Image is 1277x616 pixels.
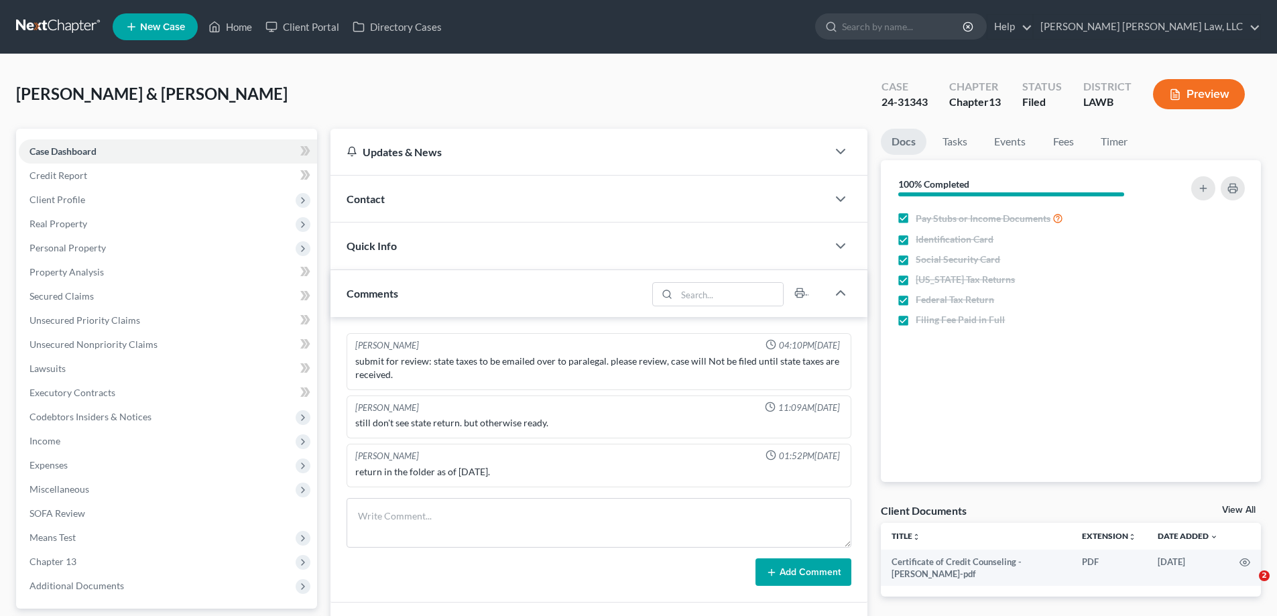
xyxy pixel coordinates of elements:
[19,501,317,526] a: SOFA Review
[842,14,965,39] input: Search by name...
[881,129,926,155] a: Docs
[1083,95,1132,110] div: LAWB
[29,387,115,398] span: Executory Contracts
[29,266,104,278] span: Property Analysis
[355,402,419,414] div: [PERSON_NAME]
[916,233,993,246] span: Identification Card
[347,145,811,159] div: Updates & News
[778,402,840,414] span: 11:09AM[DATE]
[916,253,1000,266] span: Social Security Card
[779,450,840,463] span: 01:52PM[DATE]
[29,459,68,471] span: Expenses
[1222,505,1256,515] a: View All
[347,192,385,205] span: Contact
[1090,129,1138,155] a: Timer
[140,22,185,32] span: New Case
[19,381,317,405] a: Executory Contracts
[1259,570,1270,581] span: 2
[355,339,419,352] div: [PERSON_NAME]
[19,308,317,332] a: Unsecured Priority Claims
[881,79,928,95] div: Case
[29,242,106,253] span: Personal Property
[29,411,151,422] span: Codebtors Insiders & Notices
[912,533,920,541] i: unfold_more
[29,580,124,591] span: Additional Documents
[29,290,94,302] span: Secured Claims
[881,503,967,517] div: Client Documents
[916,273,1015,286] span: [US_STATE] Tax Returns
[1231,570,1264,603] iframe: Intercom live chat
[19,357,317,381] a: Lawsuits
[19,139,317,164] a: Case Dashboard
[29,194,85,205] span: Client Profile
[949,95,1001,110] div: Chapter
[779,339,840,352] span: 04:10PM[DATE]
[987,15,1032,39] a: Help
[29,483,89,495] span: Miscellaneous
[677,283,784,306] input: Search...
[29,507,85,519] span: SOFA Review
[1158,531,1218,541] a: Date Added expand_more
[29,338,158,350] span: Unsecured Nonpriority Claims
[932,129,978,155] a: Tasks
[983,129,1036,155] a: Events
[1147,550,1229,587] td: [DATE]
[259,15,346,39] a: Client Portal
[29,532,76,543] span: Means Test
[346,15,448,39] a: Directory Cases
[29,145,97,157] span: Case Dashboard
[898,178,969,190] strong: 100% Completed
[29,556,76,567] span: Chapter 13
[19,284,317,308] a: Secured Claims
[1022,95,1062,110] div: Filed
[1210,533,1218,541] i: expand_more
[892,531,920,541] a: Titleunfold_more
[29,314,140,326] span: Unsecured Priority Claims
[1153,79,1245,109] button: Preview
[949,79,1001,95] div: Chapter
[19,260,317,284] a: Property Analysis
[355,450,419,463] div: [PERSON_NAME]
[19,164,317,188] a: Credit Report
[1083,79,1132,95] div: District
[19,332,317,357] a: Unsecured Nonpriority Claims
[355,416,843,430] div: still don't see state return. but otherwise ready.
[1034,15,1260,39] a: [PERSON_NAME] [PERSON_NAME] Law, LLC
[881,95,928,110] div: 24-31343
[29,363,66,374] span: Lawsuits
[347,239,397,252] span: Quick Info
[916,293,994,306] span: Federal Tax Return
[347,287,398,300] span: Comments
[29,435,60,446] span: Income
[755,558,851,587] button: Add Comment
[1022,79,1062,95] div: Status
[16,84,288,103] span: [PERSON_NAME] & [PERSON_NAME]
[355,465,843,479] div: return in the folder as of [DATE].
[202,15,259,39] a: Home
[1042,129,1085,155] a: Fees
[881,550,1071,587] td: Certificate of Credit Counseling - [PERSON_NAME]-pdf
[916,212,1050,225] span: Pay Stubs or Income Documents
[916,313,1005,326] span: Filing Fee Paid in Full
[1082,531,1136,541] a: Extensionunfold_more
[29,170,87,181] span: Credit Report
[989,95,1001,108] span: 13
[29,218,87,229] span: Real Property
[1071,550,1147,587] td: PDF
[355,355,843,381] div: submit for review: state taxes to be emailed over to paralegal. please review, case will Not be f...
[1128,533,1136,541] i: unfold_more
